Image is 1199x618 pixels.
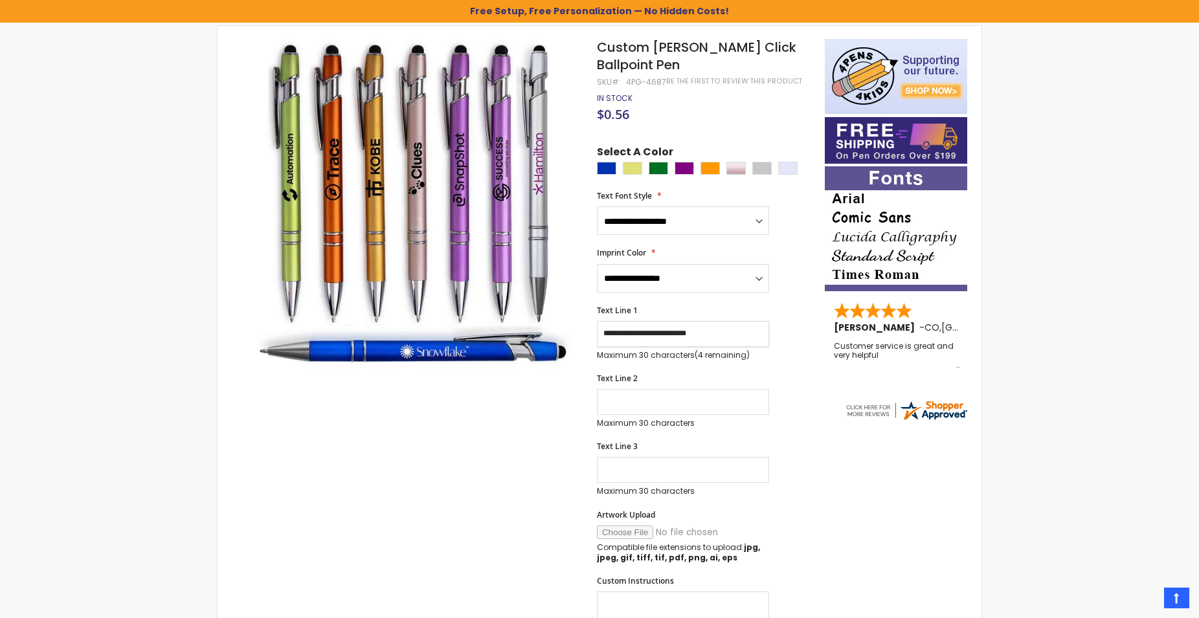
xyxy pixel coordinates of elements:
img: 4pens 4 kids [825,39,967,114]
div: Green [649,162,668,175]
a: Top [1164,588,1189,608]
span: Text Line 1 [597,305,638,316]
p: Maximum 30 characters [597,486,769,496]
div: Silver [752,162,772,175]
div: Lavender [778,162,798,175]
div: Customer service is great and very helpful [834,342,959,370]
div: Gold [623,162,642,175]
span: Imprint Color [597,247,646,258]
span: Text Font Style [597,190,652,201]
span: CO [924,321,939,334]
img: Free shipping on orders over $199 [825,117,967,164]
img: 4pens.com widget logo [844,399,969,422]
div: Blue [597,162,616,175]
a: Be the first to review this product [666,76,802,86]
span: Text Line 3 [597,441,638,452]
img: Custom Alex II Click Ballpoint Pen [243,38,579,373]
span: $0.56 [597,105,629,123]
span: Text Line 2 [597,373,638,384]
span: Custom Instructions [597,575,674,586]
strong: jpg, jpeg, gif, tiff, tif, pdf, png, ai, eps [597,542,760,563]
div: 4PG-4687 [626,77,666,87]
span: Custom [PERSON_NAME] Click Ballpoint Pen [597,38,796,74]
p: Maximum 30 characters [597,350,769,360]
span: - , [919,321,1037,334]
span: [PERSON_NAME] [834,321,919,334]
div: Purple [675,162,694,175]
span: Artwork Upload [597,509,655,520]
span: (4 remaining) [695,349,750,360]
div: Orange [700,162,720,175]
div: Availability [597,93,633,104]
img: font-personalization-examples [825,166,967,291]
span: Select A Color [597,145,673,162]
span: [GEOGRAPHIC_DATA] [941,321,1037,334]
p: Compatible file extensions to upload: [597,542,769,563]
p: Maximum 30 characters [597,418,769,428]
div: Rose Gold [726,162,746,175]
a: 4pens.com certificate URL [844,414,969,425]
span: In stock [597,93,633,104]
strong: SKU [597,76,621,87]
